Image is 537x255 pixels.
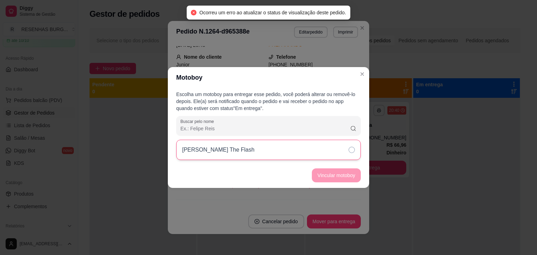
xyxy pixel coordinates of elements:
header: Motoboy [168,67,369,88]
button: Close [357,68,368,80]
label: Buscar pelo nome [180,118,216,124]
input: Buscar pelo nome [180,125,350,132]
span: close-circle [191,10,196,15]
p: Escolha um motoboy para entregar esse pedido, você poderá alterar ou removê-lo depois. Ele(a) ser... [176,91,361,112]
p: [PERSON_NAME] The Flash [182,146,255,154]
span: Ocorreu um erro ao atualizar o status de visualização deste pedido. [199,10,346,15]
